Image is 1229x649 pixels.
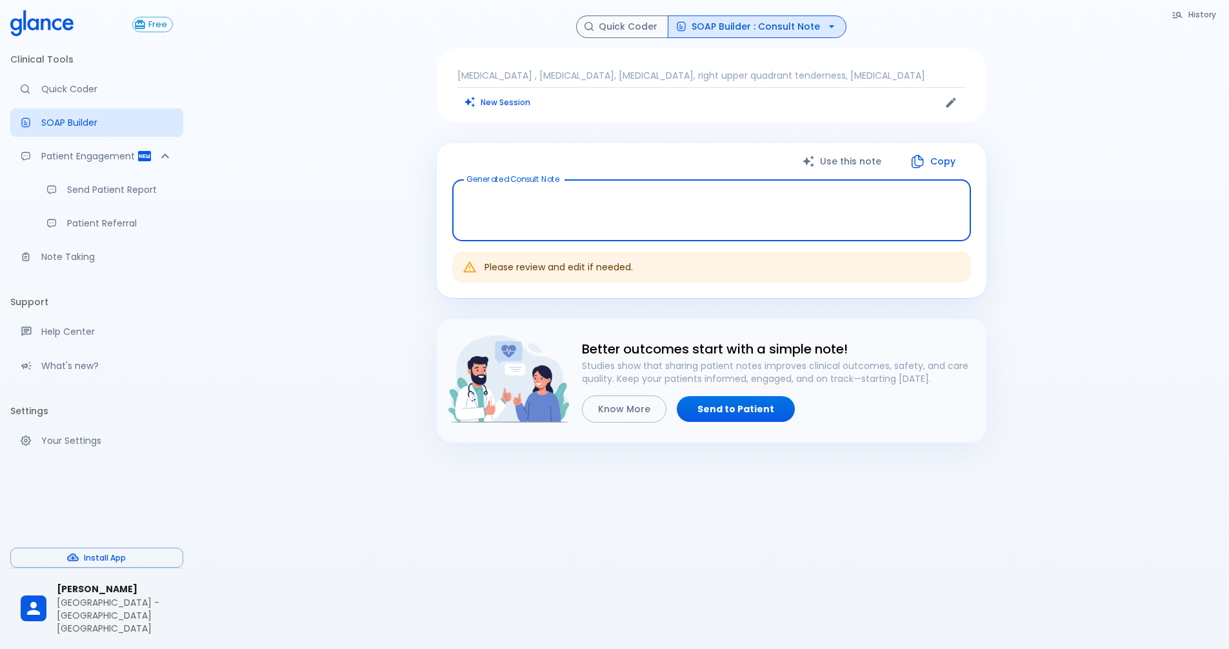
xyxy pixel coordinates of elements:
[10,548,183,568] button: Install App
[582,395,666,423] button: Know More
[41,250,173,263] p: Note Taking
[582,339,976,359] h6: Better outcomes start with a simple note!
[10,142,183,170] div: Patient Reports & Referrals
[41,359,173,372] p: What's new?
[132,17,183,32] a: Click to view or change your subscription
[57,596,173,635] p: [GEOGRAPHIC_DATA] - [GEOGRAPHIC_DATA] [GEOGRAPHIC_DATA]
[67,183,173,196] p: Send Patient Report
[10,44,183,75] li: Clinical Tools
[668,15,846,38] button: SOAP Builder : Consult Note
[582,359,976,385] p: Studies show that sharing patient notes improves clinical outcomes, safety, and care quality. Kee...
[677,396,795,423] a: Send to Patient
[10,574,183,644] div: [PERSON_NAME][GEOGRAPHIC_DATA] - [GEOGRAPHIC_DATA] [GEOGRAPHIC_DATA]
[10,426,183,455] a: Manage your settings
[36,175,183,204] a: Send a patient summary
[457,69,966,82] p: [MEDICAL_DATA] , [MEDICAL_DATA], [MEDICAL_DATA], right upper quadrant tenderness, [MEDICAL_DATA]
[41,434,173,447] p: Your Settings
[447,329,572,429] img: doctor-and-patient-engagement-HyWS9NFy.png
[41,83,173,95] p: Quick Coder
[10,317,183,346] a: Get help from our support team
[67,217,173,230] p: Patient Referral
[941,93,961,112] button: Edit
[57,583,173,596] span: [PERSON_NAME]
[457,93,538,112] button: Clears all inputs and results.
[576,15,668,38] button: Quick Coder
[10,243,183,271] a: Advanced note-taking
[10,286,183,317] li: Support
[143,20,172,30] span: Free
[41,116,173,129] p: SOAP Builder
[485,255,633,279] div: Please review and edit if needed.
[10,75,183,103] a: Moramiz: Find ICD10AM codes instantly
[1165,5,1224,24] button: History
[41,325,173,338] p: Help Center
[10,352,183,380] div: Recent updates and feature releases
[10,108,183,137] a: Docugen: Compose a clinical documentation in seconds
[36,209,183,237] a: Receive patient referrals
[897,148,971,175] button: Copy
[132,17,173,32] button: Free
[789,148,897,175] button: Use this note
[10,395,183,426] li: Settings
[41,150,137,163] p: Patient Engagement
